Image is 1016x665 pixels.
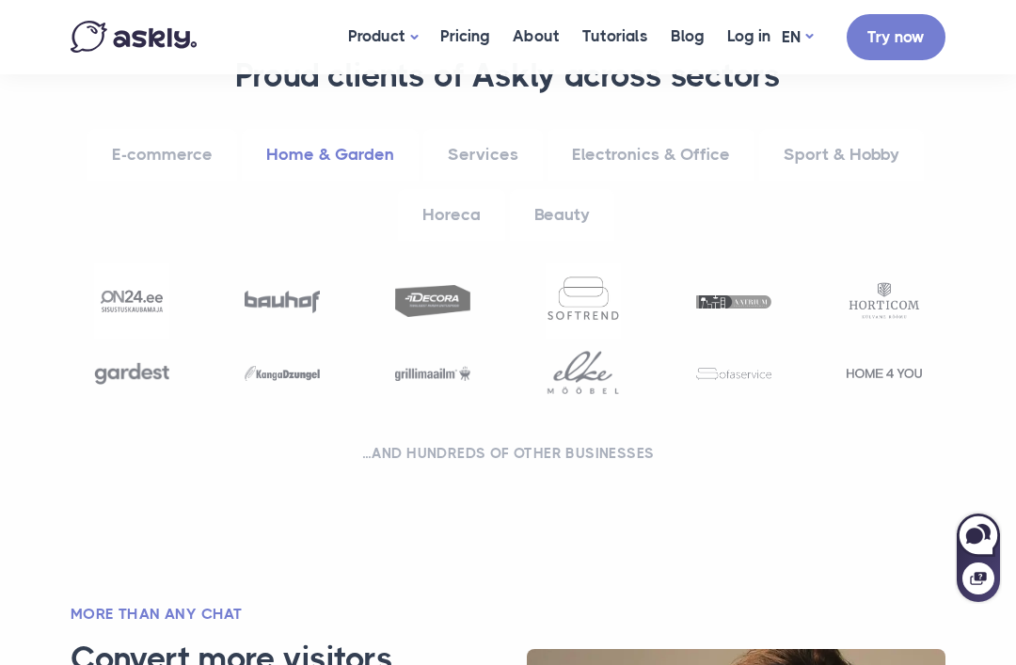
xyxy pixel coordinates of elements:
a: Horeca [398,189,505,241]
img: Sofaservice [696,368,771,380]
img: Home4You [847,369,922,378]
img: Grillimaailm [395,366,470,381]
h3: Proud clients of Askly across sectors [71,55,945,96]
a: Try now [847,14,945,60]
a: E-commerce [87,129,237,181]
a: Services [423,129,543,181]
img: ELKE Mööbel [546,348,621,397]
h2: More than any chat [71,604,413,625]
img: Horticom [847,279,922,321]
a: Home & Garden [242,129,419,181]
img: ON24 [94,263,169,339]
img: Aatrium [696,295,771,309]
a: Sport & Hobby [759,129,924,181]
iframe: Askly chat [955,510,1002,604]
img: KangaDzungel [245,366,320,382]
img: Softrend [546,263,621,339]
a: Beauty [510,189,614,241]
img: Askly [71,21,197,53]
img: Decora [395,285,470,317]
img: Gardest [94,362,169,386]
h2: ...and hundreds of other businesses [71,444,945,463]
a: Electronics & Office [548,129,754,181]
img: Bauhof [245,291,320,313]
a: EN [782,24,813,51]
